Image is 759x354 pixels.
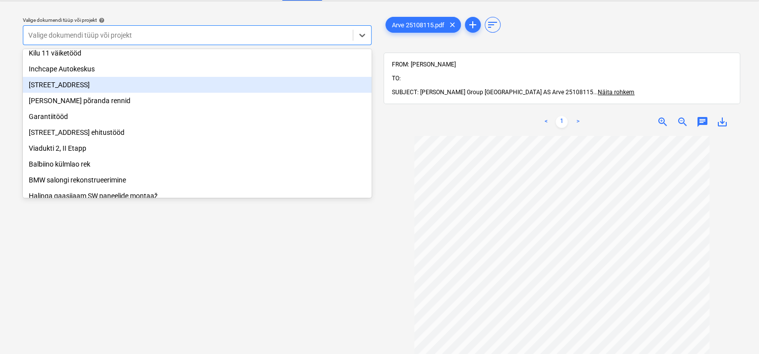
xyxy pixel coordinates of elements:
[385,17,461,33] div: Arve 25108115.pdf
[392,75,401,82] span: TO:
[467,19,479,31] span: add
[23,124,372,140] div: [STREET_ADDRESS] ehitustööd
[23,17,372,23] div: Valige dokumendi tüüp või projekt
[23,93,372,109] div: Marmi Futerno põranda rennid
[23,156,372,172] div: Balbiino külmlao rek
[23,61,372,77] div: Inchcape Autokeskus
[23,140,372,156] div: Viadukti 2, II Etapp
[657,116,669,128] span: zoom_in
[556,116,568,128] a: Page 1 is your current page
[392,89,593,96] span: SUBJECT: [PERSON_NAME] Group [GEOGRAPHIC_DATA] AS Arve 25108115
[23,172,372,188] div: BMW salongi rekonstrueerimine
[677,116,689,128] span: zoom_out
[386,21,450,29] span: Arve 25108115.pdf
[487,19,499,31] span: sort
[392,61,456,68] span: FROM: [PERSON_NAME]
[97,17,105,23] span: help
[571,116,583,128] a: Next page
[23,77,372,93] div: [STREET_ADDRESS]
[23,124,372,140] div: Maasika tee 7 ehitustööd
[593,89,634,96] span: ...
[540,116,552,128] a: Previous page
[709,306,759,354] iframe: Chat Widget
[23,188,372,204] div: Halinga gaasijaam SW paneelide montaaž
[716,116,728,128] span: save_alt
[696,116,708,128] span: chat
[23,45,372,61] div: Kilu 11 väiketööd
[23,93,372,109] div: [PERSON_NAME] põranda rennid
[23,77,372,93] div: Narva mnt 120
[23,109,372,124] div: Garantiitööd
[446,19,458,31] span: clear
[598,89,634,96] span: Näita rohkem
